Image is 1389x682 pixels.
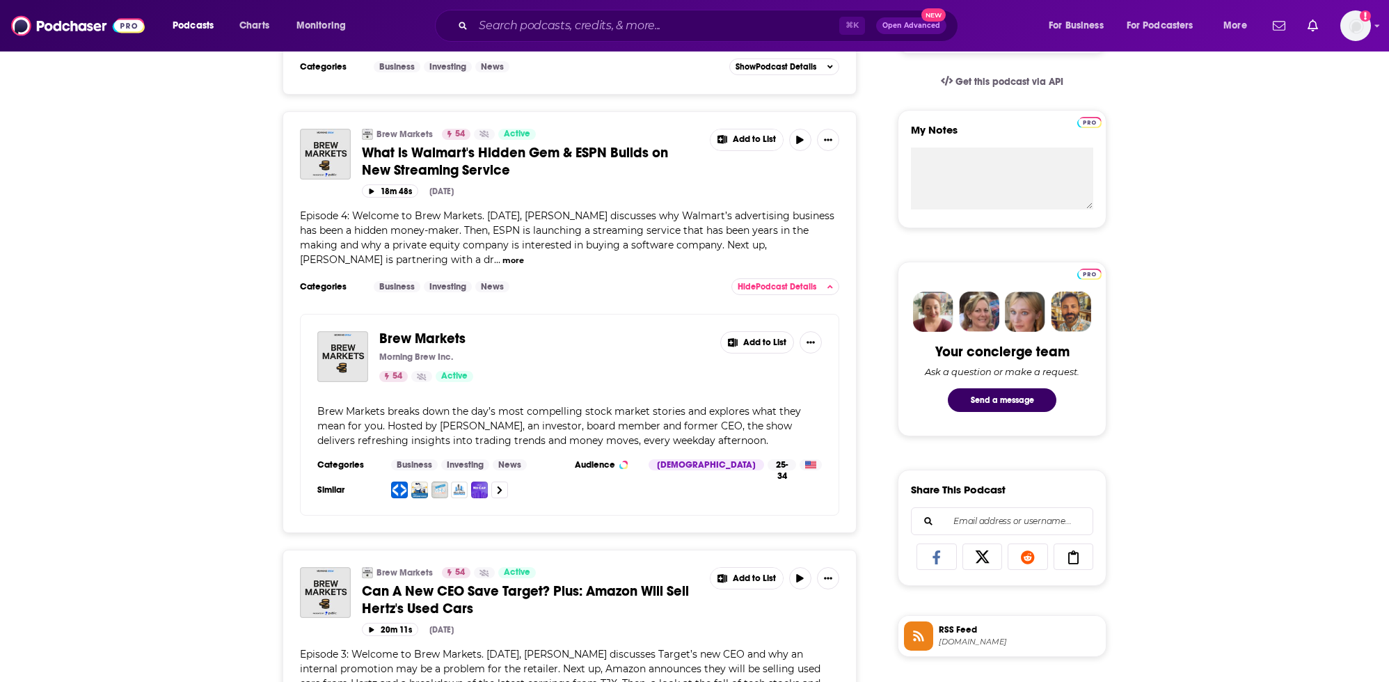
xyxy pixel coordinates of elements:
span: Active [441,370,468,383]
div: Search podcasts, credits, & more... [448,10,971,42]
div: Search followers [911,507,1093,535]
a: Investing [441,459,489,470]
span: Add to List [733,134,776,145]
a: Share on Facebook [916,544,957,570]
span: 54 [392,370,402,383]
a: Show notifications dropdown [1267,14,1291,38]
span: feeds.megaphone.fm [939,637,1100,647]
h3: Categories [317,459,380,470]
img: Jon Profile [1051,292,1091,332]
button: Show More Button [817,567,839,589]
a: Pro website [1077,267,1102,280]
a: Business [374,281,420,292]
button: Send a message [948,388,1056,412]
a: News [475,61,509,72]
h3: Share This Podcast [911,483,1006,496]
img: Podchaser Pro [1077,117,1102,128]
button: Show More Button [711,568,783,589]
div: [DEMOGRAPHIC_DATA] [649,459,764,470]
a: Brew Markets [376,129,433,140]
a: Share on Reddit [1008,544,1048,570]
a: Podchaser - Follow, Share and Rate Podcasts [11,13,145,39]
span: New [921,8,946,22]
span: Episode 4: Welcome to Brew Markets. [DATE], [PERSON_NAME] discusses why Walmart’s advertising bus... [300,209,834,266]
a: Charts [230,15,278,37]
input: Search podcasts, credits, & more... [473,15,839,37]
img: Propmodo Podcast [391,482,408,498]
img: Brew Markets [362,567,373,578]
span: 54 [455,566,465,580]
span: What is Walmart's Hidden Gem & ESPN Builds on New Streaming Service [362,144,668,179]
a: Investing [424,61,472,72]
span: Active [504,566,530,580]
button: open menu [1039,15,1121,37]
span: For Podcasters [1127,16,1193,35]
img: Can A New CEO Save Target? Plus: Amazon Will Sell Hertz's Used Cars [300,567,351,618]
img: Barbara Profile [959,292,999,332]
img: User Profile [1340,10,1371,41]
div: Your concierge team [935,343,1070,360]
span: Monitoring [296,16,346,35]
a: Copy Link [1054,544,1094,570]
span: 54 [455,127,465,141]
span: Get this podcast via API [955,76,1063,88]
a: Active [498,129,536,140]
span: Add to List [733,573,776,584]
div: [DATE] [429,187,454,196]
a: Investing [424,281,472,292]
button: Show More Button [817,129,839,151]
a: Show notifications dropdown [1302,14,1324,38]
a: News [493,459,527,470]
span: Podcasts [173,16,214,35]
button: more [502,255,524,267]
a: 54 [442,567,470,578]
img: The Lease-Up [431,482,448,498]
img: Real Estate Anonymous [451,482,468,498]
a: Get this podcast via API [930,65,1074,99]
a: Share on X/Twitter [962,544,1003,570]
div: 25-34 [768,459,796,470]
span: Hide Podcast Details [738,282,816,292]
a: Can A New CEO Save Target? Plus: Amazon Will Sell Hertz's Used Cars [362,582,700,617]
button: ShowPodcast Details [729,58,839,75]
img: What is Walmart's Hidden Gem & ESPN Builds on New Streaming Service [300,129,351,180]
a: Brew Markets [376,567,433,578]
img: Brew Markets [362,129,373,140]
span: Charts [239,16,269,35]
span: For Business [1049,16,1104,35]
a: Business [391,459,438,470]
p: Morning Brew Inc. [379,351,453,363]
h3: Audience [575,459,637,470]
img: Jules Profile [1005,292,1045,332]
button: 20m 11s [362,623,418,636]
svg: Add a profile image [1360,10,1371,22]
span: Can A New CEO Save Target? Plus: Amazon Will Sell Hertz's Used Cars [362,582,689,617]
img: Podchaser Pro [1077,269,1102,280]
img: Brew Markets [317,331,368,382]
button: 18m 48s [362,184,418,198]
span: Open Advanced [882,22,940,29]
span: More [1223,16,1247,35]
h3: Categories [300,61,363,72]
input: Email address or username... [923,508,1081,534]
button: open menu [1214,15,1264,37]
a: Business [374,61,420,72]
a: Active [498,567,536,578]
img: No Cap by CRE Daily [471,482,488,498]
a: 54 [379,371,408,382]
a: News [475,281,509,292]
button: Show More Button [800,331,822,354]
label: My Notes [911,123,1093,148]
div: Ask a question or make a request. [925,366,1079,377]
span: Brew Markets [379,330,466,347]
span: RSS Feed [939,624,1100,636]
button: Show profile menu [1340,10,1371,41]
h3: Categories [300,281,363,292]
